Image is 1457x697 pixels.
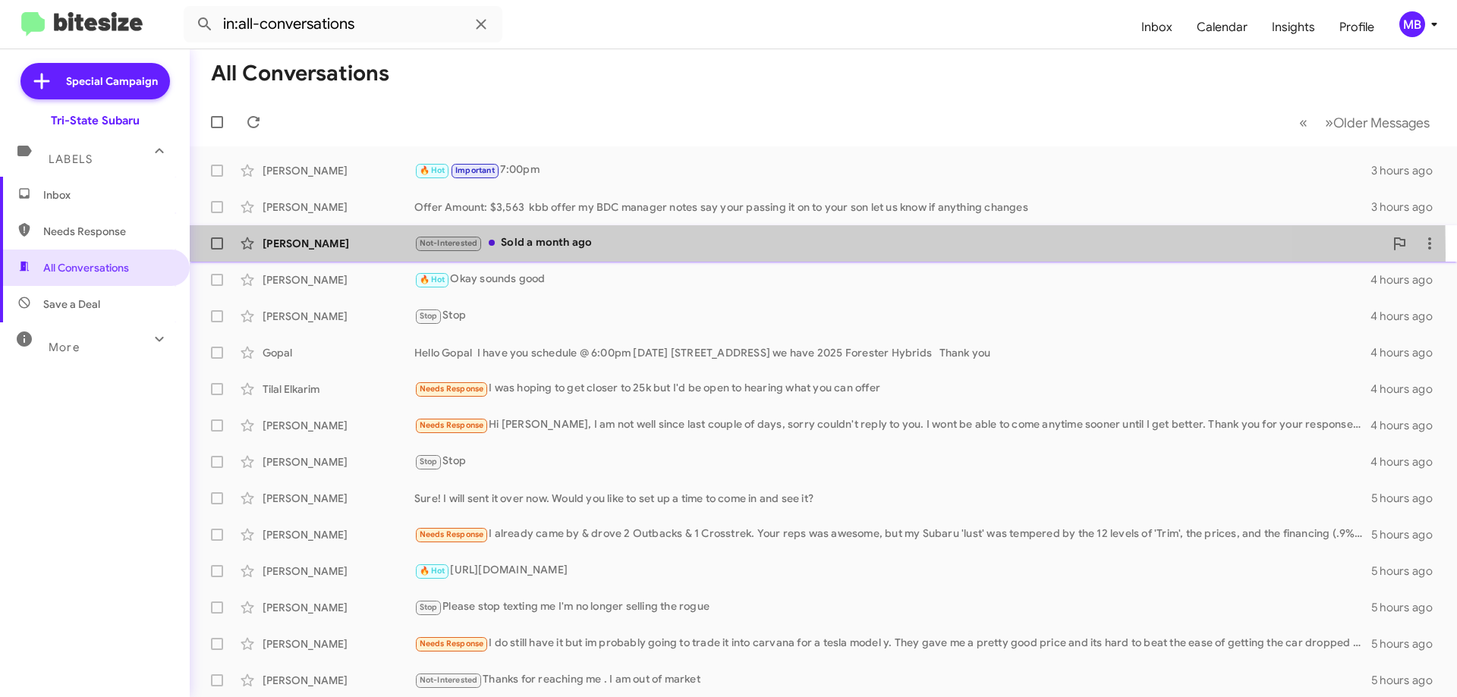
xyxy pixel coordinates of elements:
[1371,673,1445,688] div: 5 hours ago
[414,635,1371,652] div: I do still have it but im probably going to trade it into carvana for a tesla model y. They gave ...
[1371,564,1445,579] div: 5 hours ago
[420,675,478,685] span: Not-Interested
[420,566,445,576] span: 🔥 Hot
[414,234,1384,252] div: Sold a month ago
[420,420,484,430] span: Needs Response
[420,639,484,648] span: Needs Response
[1386,11,1440,37] button: MB
[263,345,414,360] div: Gopal
[420,275,445,284] span: 🔥 Hot
[1316,107,1439,138] button: Next
[1291,107,1439,138] nav: Page navigation example
[263,381,414,397] div: Tilal Elkarim
[1325,113,1333,132] span: »
[414,199,1371,215] div: Offer Amount: $3,563 kbb offer my BDC manager notes say your passing it on to your son let us kno...
[43,187,172,203] span: Inbox
[1371,199,1445,215] div: 3 hours ago
[455,165,495,175] span: Important
[43,224,172,239] span: Needs Response
[1185,5,1260,49] a: Calendar
[1370,309,1445,324] div: 4 hours ago
[414,598,1371,616] div: Please stop texting me I'm no longer selling the rogue
[1371,636,1445,651] div: 5 hours ago
[1371,491,1445,506] div: 5 hours ago
[1129,5,1185,49] a: Inbox
[1299,113,1308,132] span: «
[66,74,158,89] span: Special Campaign
[1260,5,1327,49] a: Insights
[20,63,170,99] a: Special Campaign
[1371,600,1445,615] div: 5 hours ago
[49,341,80,354] span: More
[414,562,1371,579] div: [URL][DOMAIN_NAME]
[49,152,93,166] span: Labels
[1370,345,1445,360] div: 4 hours ago
[1370,272,1445,287] div: 4 hours ago
[263,491,414,506] div: [PERSON_NAME]
[263,236,414,251] div: [PERSON_NAME]
[263,636,414,651] div: [PERSON_NAME]
[414,416,1370,434] div: Hi [PERSON_NAME], I am not well since last couple of days, sorry couldn't reply to you. I wont be...
[263,163,414,178] div: [PERSON_NAME]
[211,61,389,86] h1: All Conversations
[414,307,1370,325] div: Stop
[263,454,414,469] div: [PERSON_NAME]
[420,165,445,175] span: 🔥 Hot
[1370,418,1445,433] div: 4 hours ago
[263,418,414,433] div: [PERSON_NAME]
[420,311,438,321] span: Stop
[1371,163,1445,178] div: 3 hours ago
[1370,381,1445,397] div: 4 hours ago
[263,199,414,215] div: [PERSON_NAME]
[263,527,414,542] div: [PERSON_NAME]
[1370,454,1445,469] div: 4 hours ago
[420,238,478,248] span: Not-Interested
[414,162,1371,179] div: 7:00pm
[1327,5,1386,49] a: Profile
[263,309,414,324] div: [PERSON_NAME]
[414,453,1370,470] div: Stop
[414,491,1371,506] div: Sure! I will sent it over now. Would you like to set up a time to come in and see it?
[263,600,414,615] div: [PERSON_NAME]
[43,297,100,312] span: Save a Deal
[414,345,1370,360] div: Hello Gopal I have you schedule @ 6:00pm [DATE] [STREET_ADDRESS] we have 2025 Forester Hybrids Th...
[43,260,129,275] span: All Conversations
[414,271,1370,288] div: Okay sounds good
[420,529,484,539] span: Needs Response
[184,6,502,42] input: Search
[263,673,414,688] div: [PERSON_NAME]
[420,384,484,394] span: Needs Response
[263,272,414,287] div: [PERSON_NAME]
[420,602,438,612] span: Stop
[1371,527,1445,542] div: 5 hours ago
[420,457,438,466] span: Stop
[414,671,1371,689] div: Thanks for reaching me . I am out of market
[1333,115,1430,131] span: Older Messages
[1399,11,1425,37] div: MB
[414,526,1371,543] div: I already came by & drove 2 Outbacks & 1 Crosstrek. Your reps was awesome, but my Subaru 'lust' w...
[1290,107,1317,138] button: Previous
[51,113,140,128] div: Tri-State Subaru
[414,380,1370,397] div: I was hoping to get closer to 25k but I'd be open to hearing what you can offer
[263,564,414,579] div: [PERSON_NAME]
